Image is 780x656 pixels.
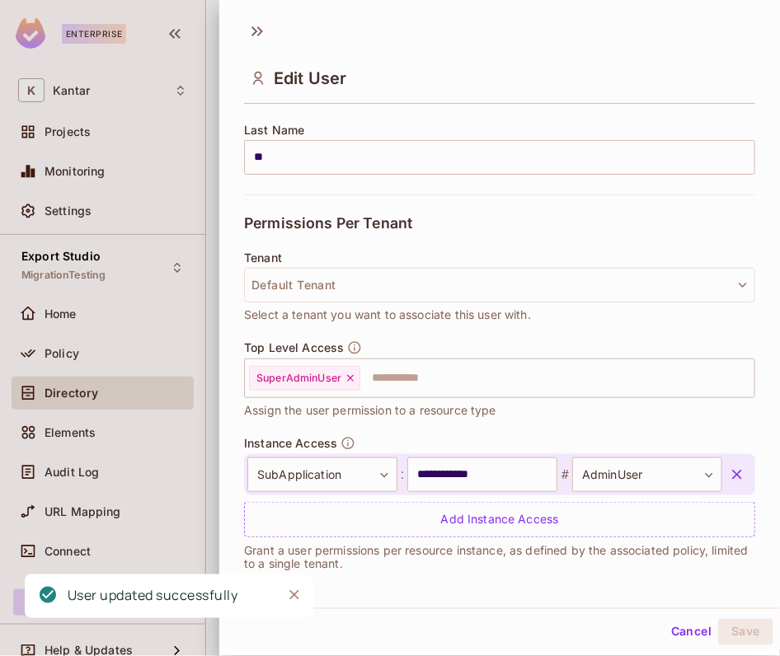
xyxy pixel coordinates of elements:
[244,437,337,450] span: Instance Access
[244,215,412,232] span: Permissions Per Tenant
[244,401,496,419] span: Assign the user permission to a resource type
[249,366,360,391] div: SuperAdminUser
[244,268,755,302] button: Default Tenant
[244,124,304,137] span: Last Name
[397,465,407,485] span: :
[256,372,341,385] span: SuperAdminUser
[282,583,307,607] button: Close
[746,376,749,379] button: Open
[274,68,346,88] span: Edit User
[572,457,722,492] div: AdminUser
[68,586,238,607] div: User updated successfully
[244,544,755,570] p: Grant a user permissions per resource instance, as defined by the associated policy, limited to a...
[557,465,572,485] span: #
[244,341,344,354] span: Top Level Access
[665,619,718,645] button: Cancel
[244,306,531,324] span: Select a tenant you want to associate this user with.
[244,502,755,537] div: Add Instance Access
[247,457,397,492] div: SubApplication
[718,619,773,645] button: Save
[244,251,282,265] span: Tenant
